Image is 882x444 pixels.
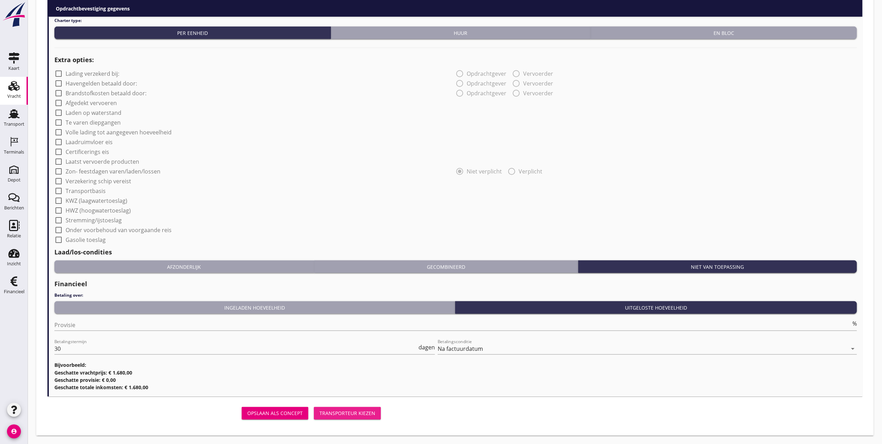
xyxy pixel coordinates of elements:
[7,234,21,238] div: Relatie
[66,80,137,87] label: Havengelden betaald door:
[7,424,21,438] i: account_circle
[455,301,857,314] button: Uitgeloste hoeveelheid
[54,55,857,65] h2: Extra opties:
[594,29,854,37] div: En bloc
[319,409,375,417] div: Transporteur kiezen
[334,29,587,37] div: Huur
[242,407,308,420] button: Opslaan als concept
[66,109,121,116] label: Laden op waterstand
[66,129,172,136] label: Volle lading tot aangegeven hoeveelheid
[54,27,331,39] button: Per eenheid
[66,158,139,165] label: Laatst vervoerde producten
[54,361,857,369] h3: Bijvoorbeeld:
[54,279,857,289] h2: Financieel
[4,206,24,210] div: Berichten
[66,70,119,77] label: Lading verzekerd bij:
[54,17,857,24] h4: Charter type:
[66,236,106,243] label: Gasolie toeslag
[66,148,109,155] label: Certificerings eis
[54,260,314,273] button: Afzonderlijk
[849,345,857,353] i: arrow_drop_down
[66,227,172,234] label: Onder voorbehoud van voorgaande reis
[4,289,24,294] div: Financieel
[66,119,121,126] label: Te varen diepgangen
[8,66,20,71] div: Kaart
[66,197,127,204] label: KWZ (laagwatertoeslag)
[54,301,455,314] button: Ingeladen hoeveelheid
[54,376,857,384] h3: Geschatte provisie: € 0,00
[581,263,854,271] div: Niet van toepassing
[851,321,857,326] div: %
[54,319,851,331] input: Provisie
[66,187,106,194] label: Transportbasis
[314,407,381,420] button: Transporteur kiezen
[578,260,857,273] button: Niet van toepassing
[1,2,27,28] img: logo-small.a267ee39.svg
[54,292,857,298] h4: Betaling over:
[591,27,857,39] button: En bloc
[438,346,483,352] div: Na factuurdatum
[7,261,21,266] div: Inzicht
[417,345,435,350] div: dagen
[66,217,122,224] label: Stremming/ijstoeslag
[4,122,24,126] div: Transport
[66,207,131,214] label: HWZ (hoogwatertoeslag)
[57,304,452,311] div: Ingeladen hoeveelheid
[54,247,857,257] h2: Laad/los-condities
[54,369,857,376] h3: Geschatte vrachtprijs: € 1.680,00
[54,343,417,354] input: Betalingstermijn
[247,409,303,417] div: Opslaan als concept
[66,139,113,146] label: Laadruimvloer eis
[331,27,590,39] button: Huur
[7,94,21,98] div: Vracht
[458,304,854,311] div: Uitgeloste hoeveelheid
[54,384,857,391] h3: Geschatte totale inkomsten: € 1.680,00
[8,178,21,182] div: Depot
[317,263,575,271] div: Gecombineerd
[57,263,311,271] div: Afzonderlijk
[314,260,579,273] button: Gecombineerd
[66,90,146,97] label: Brandstofkosten betaald door:
[66,178,131,185] label: Verzekering schip vereist
[66,99,117,106] label: Afgedekt vervoeren
[57,29,328,37] div: Per eenheid
[66,168,160,175] label: Zon- feestdagen varen/laden/lossen
[4,150,24,154] div: Terminals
